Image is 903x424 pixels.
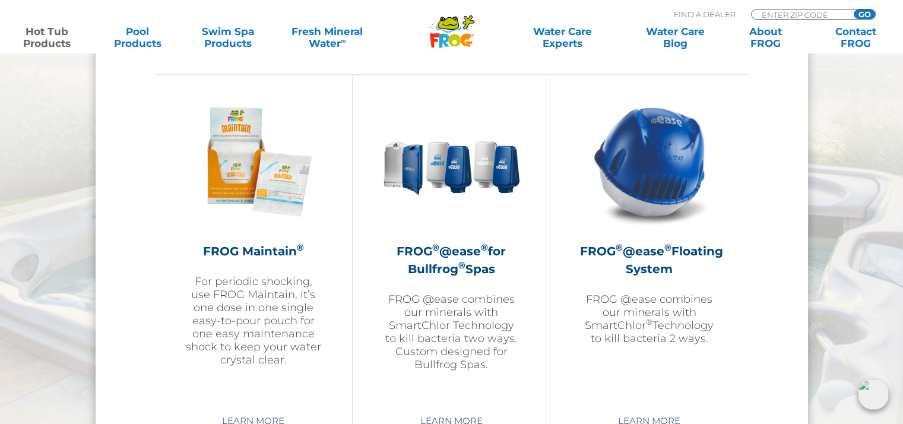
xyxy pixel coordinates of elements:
p: FROG @ease combines our minerals with SmartChlor Technology to kill bacteria 2 ways. [580,293,718,345]
p: Find A Dealer [674,9,736,20]
input: GO [854,10,875,19]
sup: ® [432,242,439,253]
input: Zip Code Form [761,10,841,20]
img: bullfrog-product-hero-300x300.png [382,93,520,230]
img: openIcon [858,379,889,410]
a: Water CareExperts [505,26,620,49]
img: hot-tub-product-atease-system-300x300.png [581,93,718,230]
a: FROG®@ease®Floating SystemFROG @ease combines our minerals with SmartChlor®Technology to kill bac... [580,93,718,401]
a: Fresh MineralWater∞ [283,26,371,49]
h2: FROG Maintain [185,242,322,260]
a: FROG Maintain®For periodic shocking, use FROG Maintain, it’s one dose in one single easy-to-pour ... [185,93,322,401]
a: AboutFROG [730,26,800,49]
sup: ® [458,260,465,271]
a: Swim SpaProducts [193,26,263,49]
h2: FROG @ease for Bullfrog Spas [382,242,520,278]
sup: ® [664,242,671,253]
a: FROG®@ease®for Bullfrog®SpasFROG @ease combines our minerals with SmartChlor Technology to kill b... [382,93,520,401]
a: Water CareBlog [640,26,710,49]
img: Frog_Maintain_Hero-2-v2-300x300.png [185,93,322,230]
sup: ∞ [340,36,346,45]
p: For periodic shocking, use FROG Maintain, it’s one dose in one single easy-to-pour pouch for one ... [185,275,322,366]
sup: ® [646,317,652,327]
a: Hot TubProducts [12,26,82,49]
p: FROG @ease combines our minerals with SmartChlor Technology to kill bacteria two ways. Custom des... [382,293,520,371]
a: PoolProducts [102,26,172,49]
sup: ® [616,242,623,253]
h2: FROG @ease Floating System [580,242,718,278]
a: ContactFROG [821,26,891,49]
sup: ® [481,242,488,253]
sup: ® [297,242,304,253]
